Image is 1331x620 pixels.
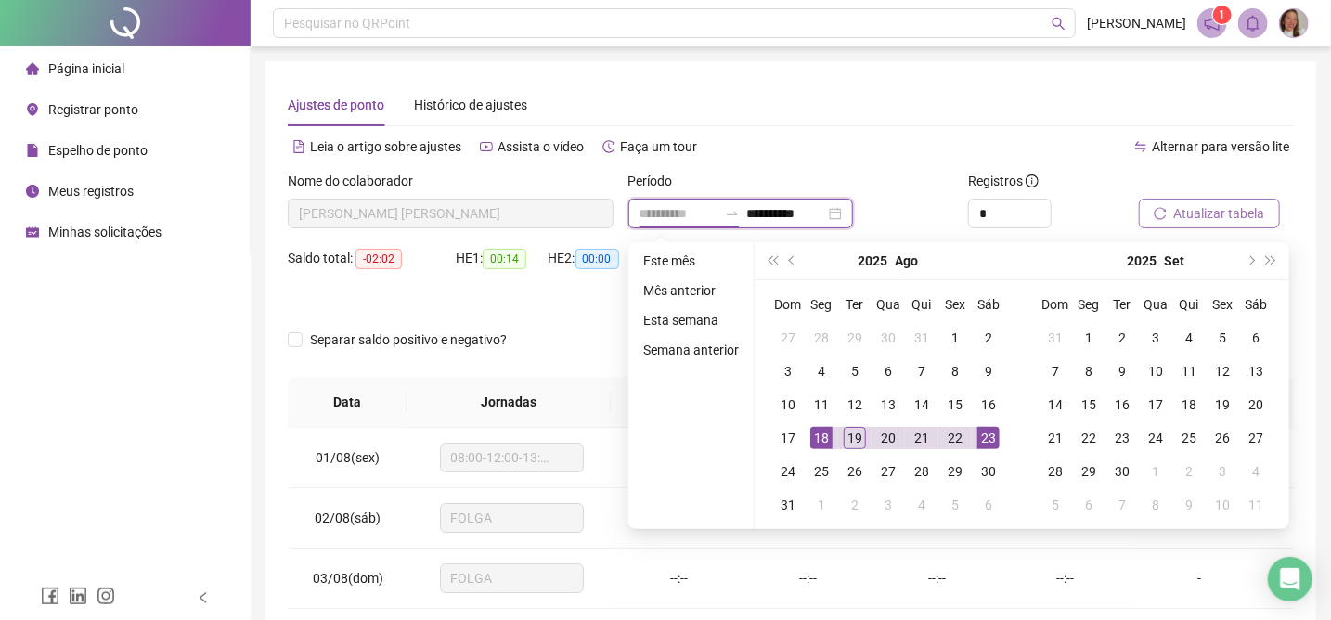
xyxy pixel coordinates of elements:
td: 2025-09-18 [1172,388,1206,421]
div: 27 [777,327,799,349]
li: Este mês [636,250,746,272]
th: Sex [1206,288,1239,321]
td: 2025-08-03 [771,355,805,388]
div: 7 [1044,360,1066,382]
td: 2025-09-09 [1105,355,1139,388]
div: --:-- [1016,568,1116,588]
span: swap [1134,140,1147,153]
td: 2025-08-12 [838,388,872,421]
td: 2025-08-25 [805,455,838,488]
label: Período [628,171,685,191]
div: 21 [1044,427,1066,449]
th: Ter [838,288,872,321]
td: 2025-08-31 [771,488,805,522]
td: 2025-08-21 [905,421,938,455]
td: 2025-08-22 [938,421,972,455]
div: 23 [977,427,1000,449]
span: Espelho de ponto [48,143,148,158]
th: Data [288,377,407,428]
span: instagram [97,587,115,605]
td: 2025-10-07 [1105,488,1139,522]
div: 12 [844,394,866,416]
th: Qui [905,288,938,321]
span: file [26,144,39,157]
div: 28 [1044,460,1066,483]
td: 2025-08-14 [905,388,938,421]
td: 2025-09-22 [1072,421,1105,455]
span: Histórico de ajustes [414,97,527,112]
td: 2025-09-08 [1072,355,1105,388]
div: 28 [810,327,833,349]
div: 2 [844,494,866,516]
td: 2025-09-25 [1172,421,1206,455]
div: 1 [944,327,966,349]
div: 18 [1178,394,1200,416]
div: 26 [844,460,866,483]
div: --:-- [758,568,858,588]
span: Registrar ponto [48,102,138,117]
div: 4 [911,494,933,516]
td: 2025-09-24 [1139,421,1172,455]
th: Dom [771,288,805,321]
td: 2025-08-18 [805,421,838,455]
div: 17 [777,427,799,449]
div: 6 [1245,327,1267,349]
span: reload [1154,207,1167,220]
td: 2025-09-19 [1206,388,1239,421]
td: 2025-08-27 [872,455,905,488]
div: 30 [877,327,899,349]
td: 2025-09-05 [938,488,972,522]
td: 2025-08-10 [771,388,805,421]
td: 2025-08-23 [972,421,1005,455]
td: 2025-08-16 [972,388,1005,421]
td: 2025-09-03 [1139,321,1172,355]
span: clock-circle [26,185,39,198]
td: 2025-08-19 [838,421,872,455]
div: --:-- [887,568,987,588]
div: 1 [1078,327,1100,349]
td: 2025-09-12 [1206,355,1239,388]
span: notification [1204,15,1221,32]
td: 2025-09-27 [1239,421,1273,455]
div: 3 [1144,327,1167,349]
div: 21 [911,427,933,449]
td: 2025-09-17 [1139,388,1172,421]
button: year panel [859,242,888,279]
td: 2025-08-13 [872,388,905,421]
div: 8 [1144,494,1167,516]
span: Registros [968,171,1039,191]
td: 2025-10-04 [1239,455,1273,488]
span: 01/08(sex) [316,450,380,465]
td: 2025-08-20 [872,421,905,455]
td: 2025-09-30 [1105,455,1139,488]
div: - [1145,568,1255,588]
li: Esta semana [636,309,746,331]
td: 2025-09-06 [972,488,1005,522]
div: 28 [911,460,933,483]
th: Ter [1105,288,1139,321]
span: Alternar para versão lite [1152,139,1289,154]
td: 2025-10-02 [1172,455,1206,488]
td: 2025-07-28 [805,321,838,355]
div: 2 [1111,327,1133,349]
td: 2025-09-02 [1105,321,1139,355]
button: super-next-year [1261,242,1282,279]
td: 2025-09-16 [1105,388,1139,421]
td: 2025-10-05 [1039,488,1072,522]
button: prev-year [782,242,803,279]
span: file-text [292,140,305,153]
td: 2025-09-26 [1206,421,1239,455]
span: Meus registros [48,184,134,199]
td: 2025-09-01 [805,488,838,522]
div: 17 [1144,394,1167,416]
div: 10 [1211,494,1234,516]
span: to [725,206,740,221]
td: 2025-09-03 [872,488,905,522]
span: environment [26,103,39,116]
div: 12 [1211,360,1234,382]
img: 91063 [1280,9,1308,37]
td: 2025-08-02 [972,321,1005,355]
button: month panel [896,242,919,279]
td: 2025-08-15 [938,388,972,421]
div: 8 [944,360,966,382]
